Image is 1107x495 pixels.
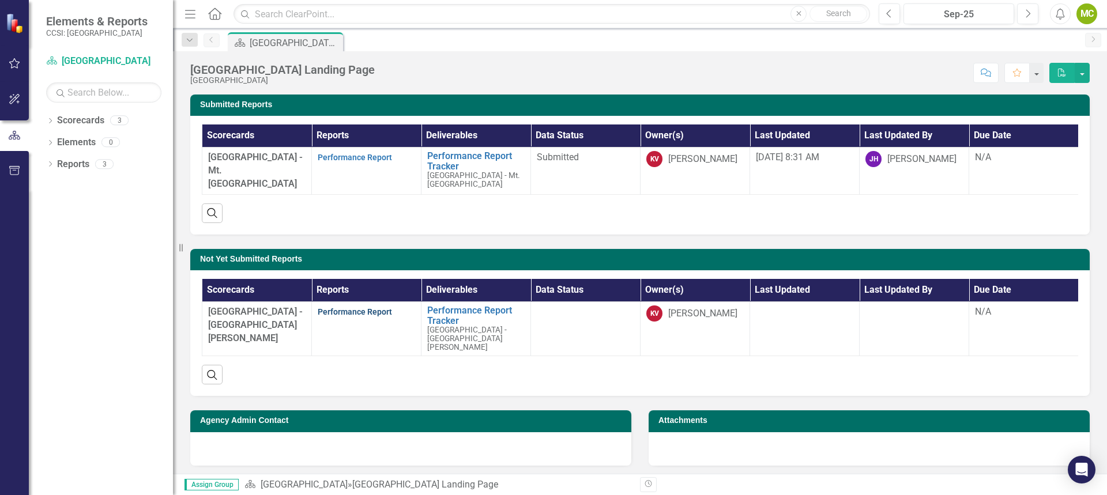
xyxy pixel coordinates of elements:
[421,302,531,356] td: Double-Click to Edit Right Click for Context Menu
[57,114,104,127] a: Scorecards
[427,325,507,352] span: [GEOGRAPHIC_DATA] - [GEOGRAPHIC_DATA][PERSON_NAME]
[531,302,641,356] td: Double-Click to Edit
[668,153,737,166] div: [PERSON_NAME]
[184,479,239,490] span: Assign Group
[208,152,303,189] span: [GEOGRAPHIC_DATA] - Mt. [GEOGRAPHIC_DATA]
[200,255,1084,263] h3: Not Yet Submitted Reports
[646,151,662,167] div: KV
[208,306,303,343] span: [GEOGRAPHIC_DATA] - [GEOGRAPHIC_DATA][PERSON_NAME]
[427,305,525,326] a: Performance Report Tracker
[887,153,957,166] div: [PERSON_NAME]
[756,151,853,164] div: [DATE] 8:31 AM
[668,307,737,320] div: [PERSON_NAME]
[1076,3,1097,24] button: MC
[903,3,1014,24] button: Sep-25
[537,152,579,163] span: Submitted
[1068,456,1095,483] div: Open Intercom Messenger
[244,478,631,492] div: »
[427,151,525,171] a: Performance Report Tracker
[826,9,851,18] span: Search
[190,63,375,76] div: [GEOGRAPHIC_DATA] Landing Page
[318,307,392,316] a: Performance Report
[5,12,27,34] img: ClearPoint Strategy
[865,151,882,167] div: JH
[57,158,89,171] a: Reports
[427,171,520,188] span: [GEOGRAPHIC_DATA] - Mt. [GEOGRAPHIC_DATA]
[46,14,148,28] span: Elements & Reports
[809,6,867,22] button: Search
[46,28,148,37] small: CCSI: [GEOGRAPHIC_DATA]
[95,159,114,169] div: 3
[318,153,392,162] a: Performance Report
[658,416,1084,425] h3: Attachments
[531,148,641,195] td: Double-Click to Edit
[200,416,626,425] h3: Agency Admin Contact
[46,55,161,68] a: [GEOGRAPHIC_DATA]
[975,305,1072,319] div: N/A
[250,36,340,50] div: [GEOGRAPHIC_DATA] Landing Page
[646,305,662,322] div: KV
[190,76,375,85] div: [GEOGRAPHIC_DATA]
[57,136,96,149] a: Elements
[46,82,161,103] input: Search Below...
[261,479,348,490] a: [GEOGRAPHIC_DATA]
[421,148,531,195] td: Double-Click to Edit Right Click for Context Menu
[101,138,120,148] div: 0
[908,7,1010,21] div: Sep-25
[352,479,498,490] div: [GEOGRAPHIC_DATA] Landing Page
[975,151,1072,164] div: N/A
[234,4,870,24] input: Search ClearPoint...
[200,100,1084,109] h3: Submitted Reports
[110,116,129,126] div: 3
